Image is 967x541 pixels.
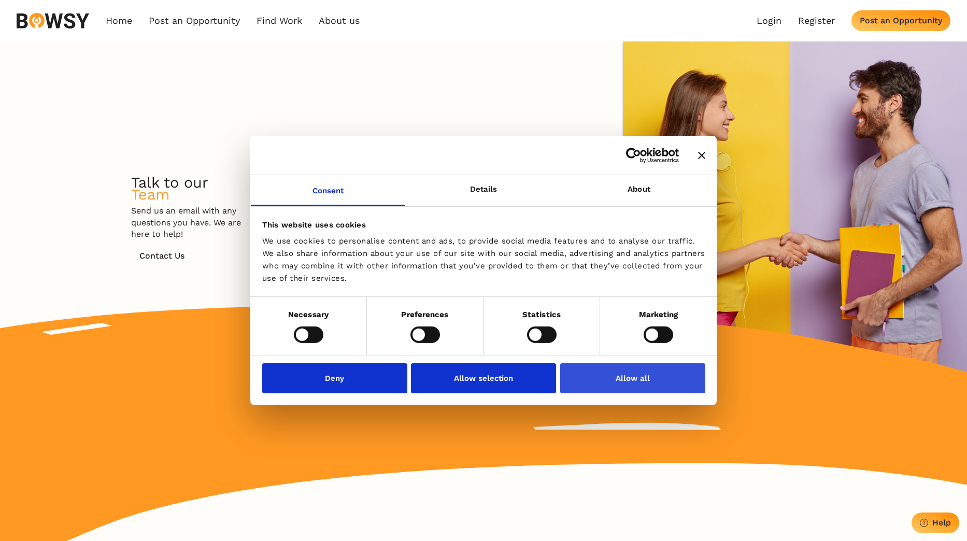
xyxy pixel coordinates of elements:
div: Help [932,518,951,528]
a: Login [757,15,781,26]
button: Post an Opportunity [851,10,950,31]
a: Usercentrics Cookiebot - opens in a new window [588,147,679,163]
strong: Statistics [522,310,561,319]
img: Happy Groupmates [621,41,967,402]
button: Help [912,512,959,533]
span: Team [131,186,169,203]
a: Consent [250,175,406,206]
button: Allow selection [411,363,556,393]
a: Register [798,15,835,26]
div: This website uses cookies [262,218,705,231]
button: Close banner [698,151,705,159]
h1: Talk to our [131,177,208,200]
button: Allow all [560,363,705,393]
a: About [561,175,717,206]
div: We use cookies to personalise content and ads, to provide social media features and to analyse ou... [262,235,705,284]
strong: Necessary [288,310,329,319]
img: svg%3e [17,13,89,29]
div: Post an Opportunity [860,16,942,25]
a: Details [406,175,561,206]
div: Contact Us [139,251,184,261]
strong: Preferences [401,310,448,319]
p: Send us an email with any questions you have. We are here to help! [131,205,245,240]
button: Deny [262,363,407,393]
strong: Marketing [639,310,678,319]
button: Contact Us [131,246,193,266]
a: Home [106,15,132,26]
